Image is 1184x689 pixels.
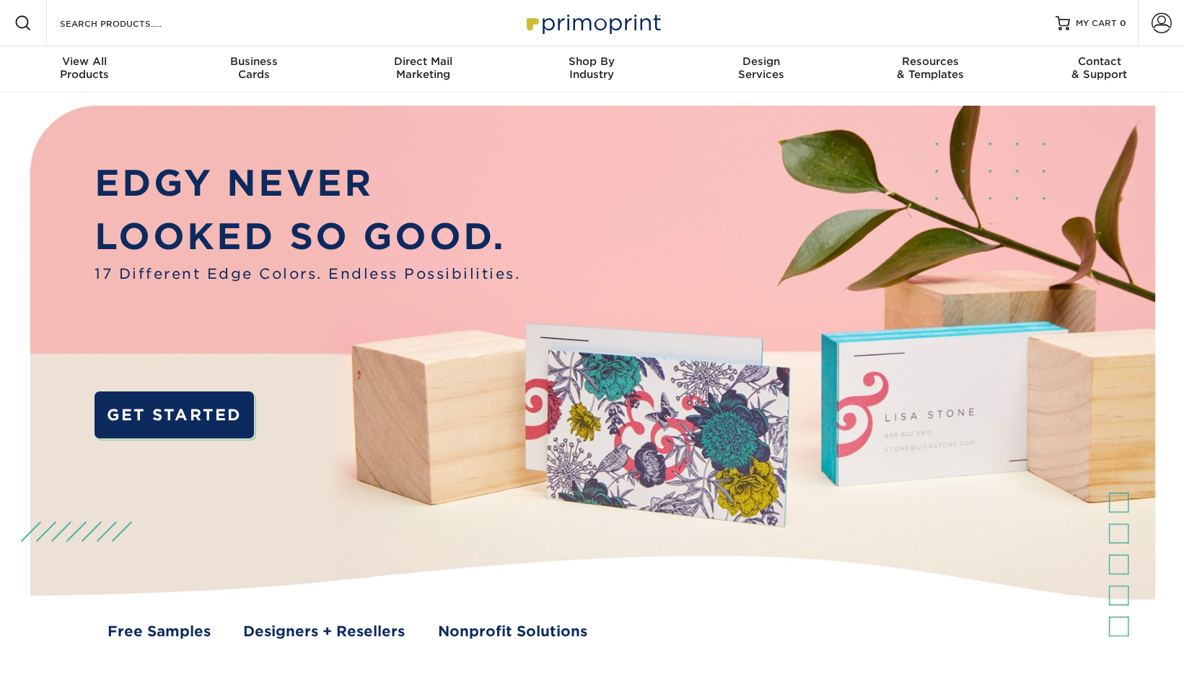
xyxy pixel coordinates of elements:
div: Services [677,55,846,81]
div: & Templates [846,55,1014,81]
input: SEARCH PRODUCTS..... [58,14,199,32]
a: Contact& Support [1015,46,1184,92]
div: & Support [1015,55,1184,81]
a: BusinessCards [169,46,338,92]
div: Cards [169,55,338,81]
span: Contact [1015,55,1184,68]
span: Direct Mail [338,55,507,68]
span: 17 Different Edge Colors. Endless Possibilities. [95,264,520,285]
span: Design [677,55,846,68]
a: Nonprofit Solutions [438,621,587,643]
span: Business [169,55,338,68]
span: MY CART [1076,17,1117,30]
a: Shop ByIndustry [507,46,676,92]
img: Primoprint [520,7,665,38]
span: Shop By [507,55,676,68]
p: LOOKED SO GOOD. [95,210,520,264]
a: Resources& Templates [846,46,1014,92]
a: DesignServices [677,46,846,92]
a: GET STARTED [95,391,253,438]
div: Industry [507,55,676,81]
p: EDGY NEVER [95,157,520,210]
a: Designers + Resellers [243,621,405,643]
div: Marketing [338,55,507,81]
span: Resources [846,55,1014,68]
span: 0 [1120,18,1126,28]
a: Direct MailMarketing [338,46,507,92]
a: Free Samples [108,621,211,643]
